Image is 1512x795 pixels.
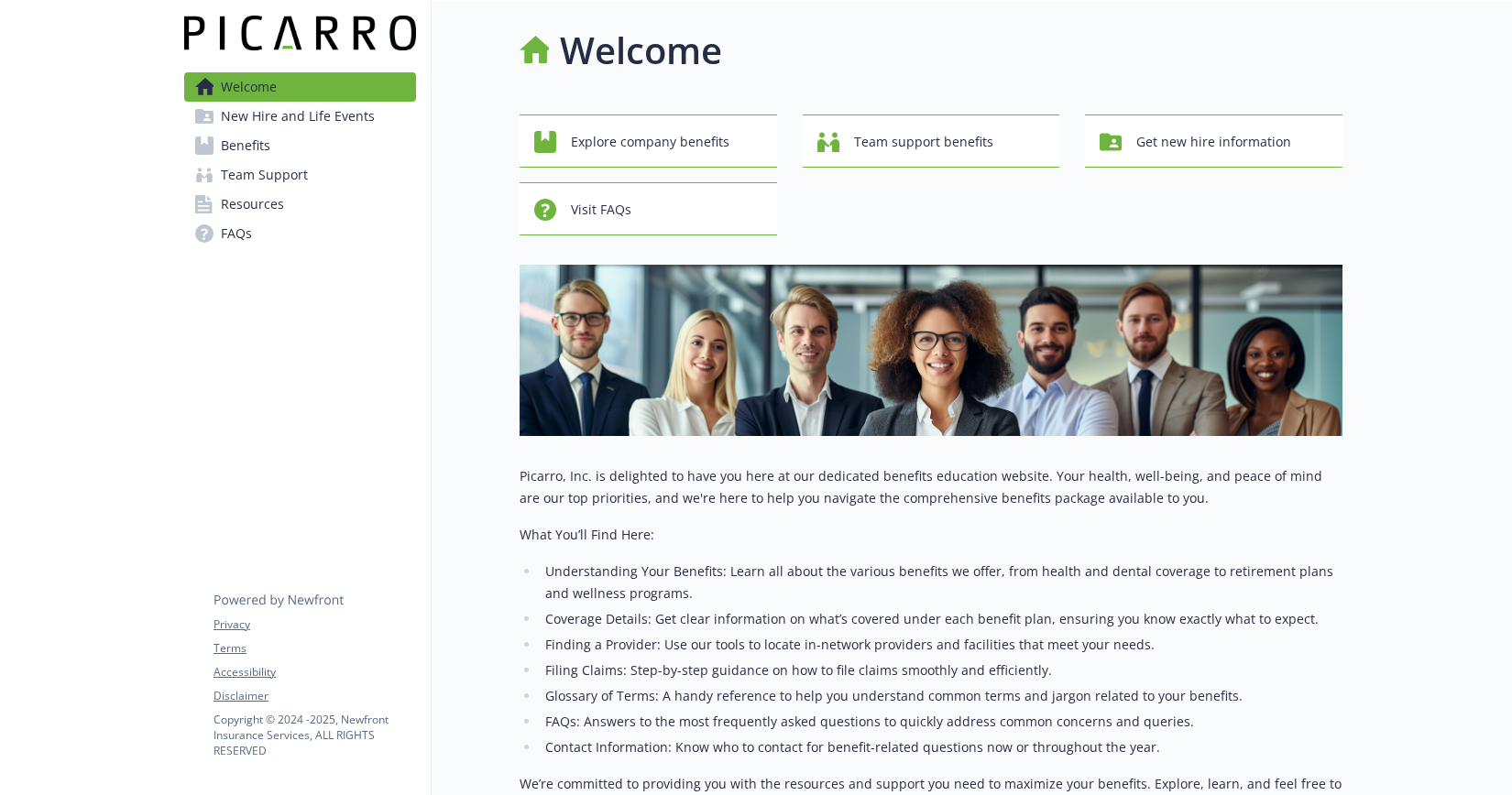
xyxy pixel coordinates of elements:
[221,190,284,219] span: Resources
[803,114,1060,168] button: Team support benefits
[214,616,415,633] a: Privacy
[184,219,416,248] a: FAQs
[520,265,1342,436] img: overview page banner
[184,72,416,102] a: Welcome
[520,465,1342,509] p: Picarro, Inc. is delighted to have you here at our dedicated benefits education website. Your hea...
[854,125,993,159] span: Team support benefits
[540,685,1342,707] li: Glossary of Terms: A handy reference to help you understand common terms and jargon related to yo...
[520,114,777,168] button: Explore company benefits
[540,608,1342,630] li: Coverage Details: Get clear information on what’s covered under each benefit plan, ensuring you k...
[571,125,729,159] span: Explore company benefits
[214,664,415,681] a: Accessibility
[184,160,416,190] a: Team Support
[184,131,416,160] a: Benefits
[184,102,416,131] a: New Hire and Life Events
[540,561,1342,604] li: Understanding Your Benefits: Learn all about the various benefits we offer, from health and denta...
[221,219,252,248] span: FAQs
[1136,125,1291,159] span: Get new hire information
[540,634,1342,656] li: Finding a Provider: Use our tools to locate in-network providers and facilities that meet your ne...
[221,72,277,102] span: Welcome
[520,524,1342,546] p: What You’ll Find Here:
[184,190,416,219] a: Resources
[540,711,1342,733] li: FAQs: Answers to the most frequently asked questions to quickly address common concerns and queries.
[520,182,777,235] button: Visit FAQs
[214,712,415,758] p: Copyright © 2024 - 2025 , Newfront Insurance Services, ALL RIGHTS RESERVED
[540,659,1342,681] li: Filing Claims: Step-by-step guidance on how to file claims smoothly and efficiently.
[1085,114,1342,168] button: Get new hire information
[540,736,1342,758] li: Contact Information: Know who to contact for benefit-related questions now or throughout the year.
[214,688,415,704] a: Disclaimer
[214,640,415,657] a: Terms
[560,23,722,78] h1: Welcome
[571,192,631,227] span: Visit FAQs
[221,102,375,131] span: New Hire and Life Events
[221,131,270,160] span: Benefits
[221,160,308,190] span: Team Support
